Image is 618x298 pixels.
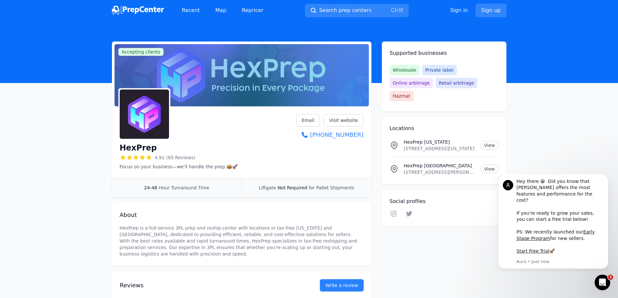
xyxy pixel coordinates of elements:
[28,74,61,79] a: Start Free Trial
[237,4,269,17] a: Repricer
[118,48,164,56] span: Accepting clients
[404,169,476,175] p: [STREET_ADDRESS][PERSON_NAME][US_STATE]
[296,114,320,126] a: Email
[120,210,364,220] h2: About
[404,139,476,145] p: HexPrep [US_STATE]
[309,185,354,190] span: for Pallet Shipments
[404,145,476,152] p: [STREET_ADDRESS][US_STATE]
[210,4,232,17] a: Map
[476,4,506,17] a: Sign up
[595,275,610,290] iframe: Intercom live chat
[61,74,67,79] b: 🚀
[28,84,115,90] p: Message from Aura, sent Just now
[120,89,169,139] img: HexPrep
[390,125,499,132] h2: Locations
[480,141,498,149] a: View
[390,78,433,88] span: Online arbitrage
[422,65,457,75] span: Private label
[390,91,414,101] span: Hazmat
[390,197,499,205] h2: Social profiles
[480,165,498,173] a: View
[28,4,115,80] div: Hey there 😀 Did you know that [PERSON_NAME] offers the most features and performance for the cost...
[319,6,371,14] span: Search prep centers
[259,185,276,190] span: Liftgate
[177,4,205,17] a: Recent
[390,49,499,57] h2: Supported businesses
[400,7,404,13] kbd: K
[112,6,164,15] img: PrepCenter
[488,174,618,273] iframe: Intercom notifications message
[159,185,209,190] span: Hour Turnaround Time
[120,163,237,170] p: Focus on your business—we'll handle the prep.📦🚀
[120,143,157,153] h1: HexPrep
[144,185,157,190] span: 24-48
[155,154,196,161] span: 4.91 (85 Reviews)
[608,275,613,280] span: 1
[320,279,364,292] a: Write a review
[120,225,364,257] p: HexPrep is a full-service 3PL prep and reship center with locations in tax-free [US_STATE] and [G...
[324,114,364,126] a: Visit website
[391,7,400,13] kbd: Ctrl
[450,6,468,14] a: Sign in
[28,4,115,83] div: Message content
[390,65,419,75] span: Wholesale
[296,130,363,139] a: [PHONE_NUMBER]
[305,4,409,17] button: Search prep centersCtrlK
[278,185,307,190] span: Not Required
[120,281,299,290] h2: Reviews
[15,6,25,16] div: Profile image for Aura
[436,78,477,88] span: Retail arbitrage
[404,162,476,169] p: HexPrep [GEOGRAPHIC_DATA]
